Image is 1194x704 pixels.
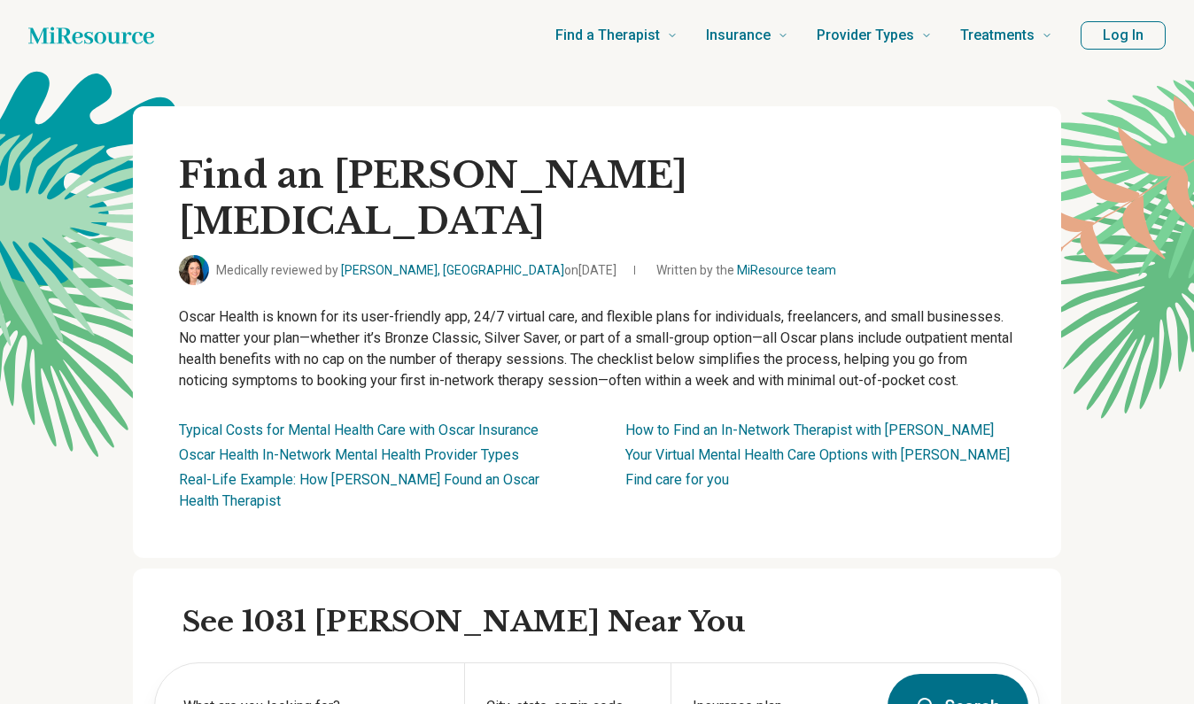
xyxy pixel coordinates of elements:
[960,23,1035,48] span: Treatments
[564,263,616,277] span: on [DATE]
[179,422,539,438] a: Typical Costs for Mental Health Care with Oscar Insurance
[656,261,836,280] span: Written by the
[555,23,660,48] span: Find a Therapist
[625,422,994,438] a: How to Find an In-Network Therapist with [PERSON_NAME]
[179,446,519,463] a: Oscar Health In-Network Mental Health Provider Types
[179,306,1015,391] p: Oscar Health is known for its user-friendly app, 24/7 virtual care, and flexible plans for indivi...
[179,152,1015,244] h1: Find an [PERSON_NAME][MEDICAL_DATA]
[706,23,771,48] span: Insurance
[182,604,1040,641] h2: See 1031 [PERSON_NAME] Near You
[817,23,914,48] span: Provider Types
[179,471,539,509] a: Real-Life Example: How [PERSON_NAME] Found an Oscar Health Therapist
[216,261,616,280] span: Medically reviewed by
[28,18,154,53] a: Home page
[737,263,836,277] a: MiResource team
[341,263,564,277] a: [PERSON_NAME], [GEOGRAPHIC_DATA]
[625,446,1010,463] a: Your Virtual Mental Health Care Options with [PERSON_NAME]
[1081,21,1166,50] button: Log In
[625,471,729,488] a: Find care for you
